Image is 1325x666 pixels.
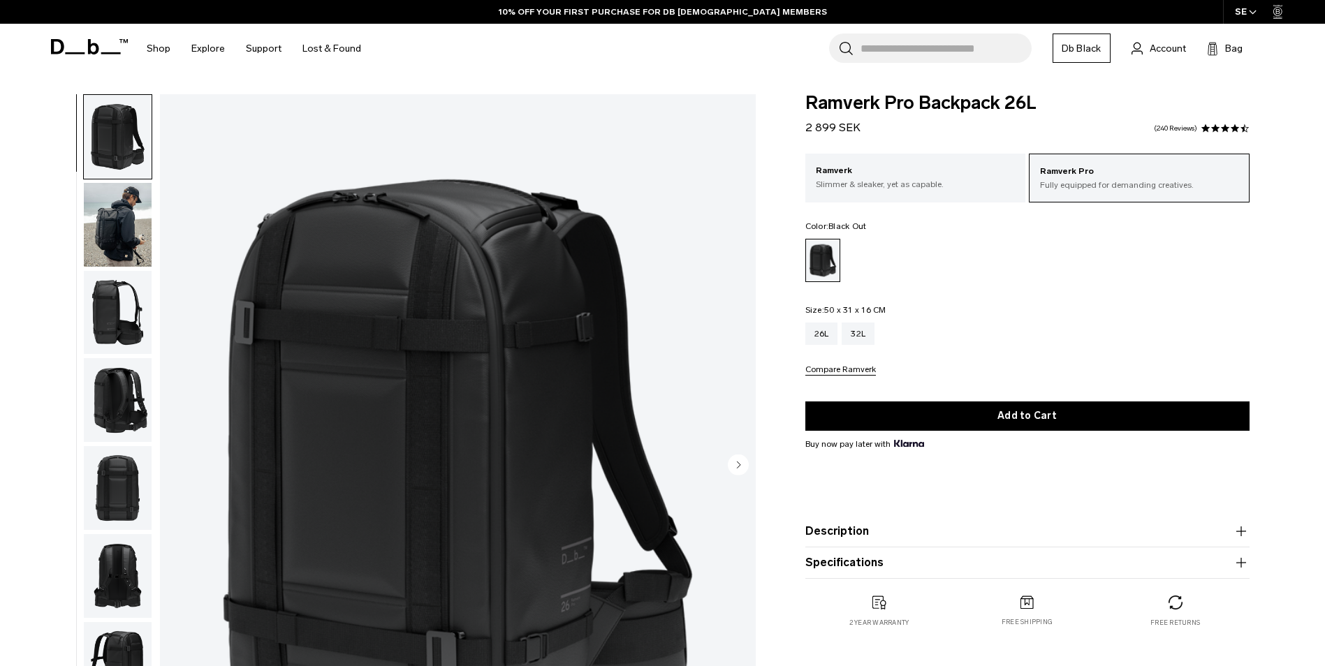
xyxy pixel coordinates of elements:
nav: Main Navigation [136,24,372,73]
button: Ramverk_pro_bacpack_26L_black_out_2024_10.png [83,357,152,443]
p: Free returns [1150,618,1200,628]
button: Specifications [805,554,1250,571]
button: Description [805,523,1250,540]
button: Ramverk_pro_bacpack_26L_black_out_2024_9.png [83,533,152,619]
p: Ramverk [816,164,1016,178]
a: 26L [805,323,838,345]
button: Ramverk_pro_bacpack_26L_black_out_2024_11.png [83,445,152,531]
a: Black Out [805,239,840,282]
p: Fully equipped for demanding creatives. [1040,179,1238,191]
button: Ramverk_pro_bacpack_26L_black_out_2024_2.png [83,270,152,355]
a: Explore [191,24,225,73]
a: Ramverk Slimmer & sleaker, yet as capable. [805,154,1026,201]
img: Ramverk_pro_bacpack_26L_black_out_2024_9.png [84,534,152,618]
p: Ramverk Pro [1040,165,1238,179]
p: Slimmer & sleaker, yet as capable. [816,178,1016,191]
a: 10% OFF YOUR FIRST PURCHASE FOR DB [DEMOGRAPHIC_DATA] MEMBERS [499,6,827,18]
a: Lost & Found [302,24,361,73]
button: Ramverk Pro Backpack 26L Black Out [83,182,152,267]
span: Black Out [828,221,866,231]
legend: Color: [805,222,867,230]
img: {"height" => 20, "alt" => "Klarna"} [894,440,924,447]
img: Ramverk_pro_bacpack_26L_black_out_2024_11.png [84,446,152,530]
img: Ramverk_pro_bacpack_26L_black_out_2024_1.png [84,95,152,179]
span: Account [1150,41,1186,56]
span: Bag [1225,41,1243,56]
button: Bag [1207,40,1243,57]
span: Buy now pay later with [805,438,924,450]
span: 50 x 31 x 16 CM [824,305,886,315]
a: 32L [842,323,874,345]
button: Compare Ramverk [805,365,876,376]
button: Ramverk_pro_bacpack_26L_black_out_2024_1.png [83,94,152,179]
a: Support [246,24,281,73]
legend: Size: [805,306,886,314]
p: 2 year warranty [849,618,909,628]
span: Ramverk Pro Backpack 26L [805,94,1250,112]
img: Ramverk_pro_bacpack_26L_black_out_2024_2.png [84,271,152,355]
button: Next slide [728,454,749,478]
a: 240 reviews [1154,125,1197,132]
button: Add to Cart [805,401,1250,431]
a: Db Black [1053,34,1111,63]
img: Ramverk_pro_bacpack_26L_black_out_2024_10.png [84,358,152,442]
span: 2 899 SEK [805,121,861,134]
a: Shop [147,24,170,73]
a: Account [1132,40,1186,57]
img: Ramverk Pro Backpack 26L Black Out [84,183,152,267]
p: Free shipping [1002,617,1053,627]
